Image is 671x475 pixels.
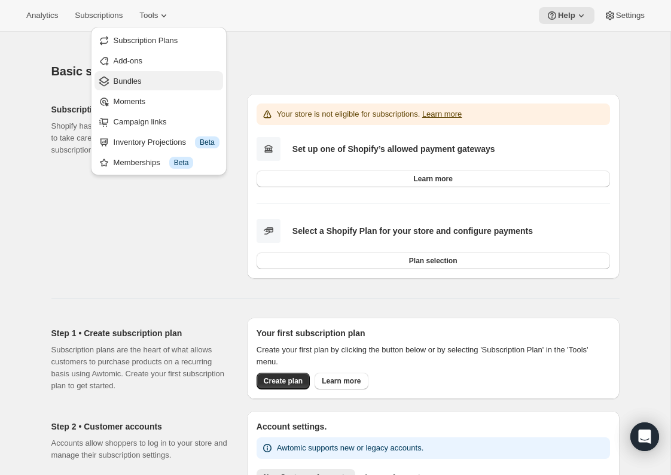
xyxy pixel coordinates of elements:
a: Learn more [315,373,368,389]
span: Bundles [114,77,142,86]
a: Learn more [257,170,610,187]
span: Beta [174,158,189,168]
b: Select a Shopify Plan for your store and configure payments [292,226,533,236]
button: Analytics [19,7,65,24]
p: Shopify has a few things the store owner will need to take care of before they will allow you to ... [51,120,228,156]
p: Your store is not eligible for subscriptions. [277,108,462,120]
button: Create plan [257,373,310,389]
span: Learn more [413,174,452,184]
p: Awtomic supports new or legacy accounts. [277,442,423,454]
button: Subscription Plans [94,31,223,50]
span: Beta [200,138,215,147]
button: Bundles [94,71,223,90]
p: Subscription plans are the heart of what allows customers to purchase products on a recurring bas... [51,344,228,392]
h2: Step 1 • Create subscription plan [51,327,228,339]
span: Settings [616,11,645,20]
button: Help [539,7,594,24]
span: Add-ons [114,56,142,65]
span: Create plan [264,376,303,386]
button: Tools [132,7,177,24]
span: Tools [139,11,158,20]
span: Subscriptions [75,11,123,20]
span: Help [558,11,575,20]
button: Subscriptions [68,7,130,24]
button: Add-ons [94,51,223,70]
h2: Your first subscription plan [257,327,610,339]
button: Campaign links [94,112,223,131]
a: Learn more [422,109,462,118]
div: Memberships [114,157,219,169]
div: Open Intercom Messenger [630,422,659,451]
button: Inventory Projections [94,132,223,151]
button: Memberships [94,153,223,172]
span: Campaign links [114,117,167,126]
div: Inventory Projections [114,136,219,148]
span: Moments [114,97,145,106]
span: Analytics [26,11,58,20]
span: Subscription Plans [114,36,178,45]
b: Set up one of Shopify’s allowed payment gateways [292,144,495,154]
h2: Subscription eligibility [51,103,228,115]
button: Plan selection [257,252,610,269]
button: Moments [94,92,223,111]
p: Create your first plan by clicking the button below or by selecting 'Subscription Plan' in the 'T... [257,344,610,368]
span: Plan selection [409,256,457,266]
h2: Step 2 • Customer accounts [51,421,228,433]
span: Basic setup [51,65,117,78]
span: Learn more [322,376,361,386]
button: Settings [597,7,652,24]
p: Accounts allow shoppers to log in to your store and manage their subscription settings. [51,437,228,461]
h2: Account settings. [257,421,610,433]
